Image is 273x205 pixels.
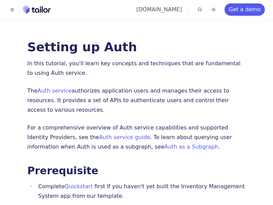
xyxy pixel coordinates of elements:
[27,165,98,177] a: Prerequisite
[27,86,246,115] p: The authorizes application users and manages their access to resources. It provides a set of APIs...
[27,41,246,53] h1: Setting up Auth
[136,6,182,13] a: [DOMAIN_NAME]
[27,123,246,152] p: For a comprehensive overview of Auth service capabilities and supported Identity Providers, see t...
[36,182,246,201] li: Complete first If you haven't yet built the Inventory Management System app from our template.
[99,134,150,140] a: Auth service guide
[38,87,72,94] a: Auth service
[23,5,51,14] a: Home
[210,5,218,14] button: Toggle dark mode
[64,183,93,190] a: Quickstart
[8,5,16,14] button: Toggle navigation
[196,5,204,14] button: Find something...
[27,59,246,78] p: In this tutorial, you'll learn key concepts and techniques that are fundamental to using Auth ser...
[225,3,265,16] a: Get a demo
[164,143,218,150] a: Auth as a Subgraph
